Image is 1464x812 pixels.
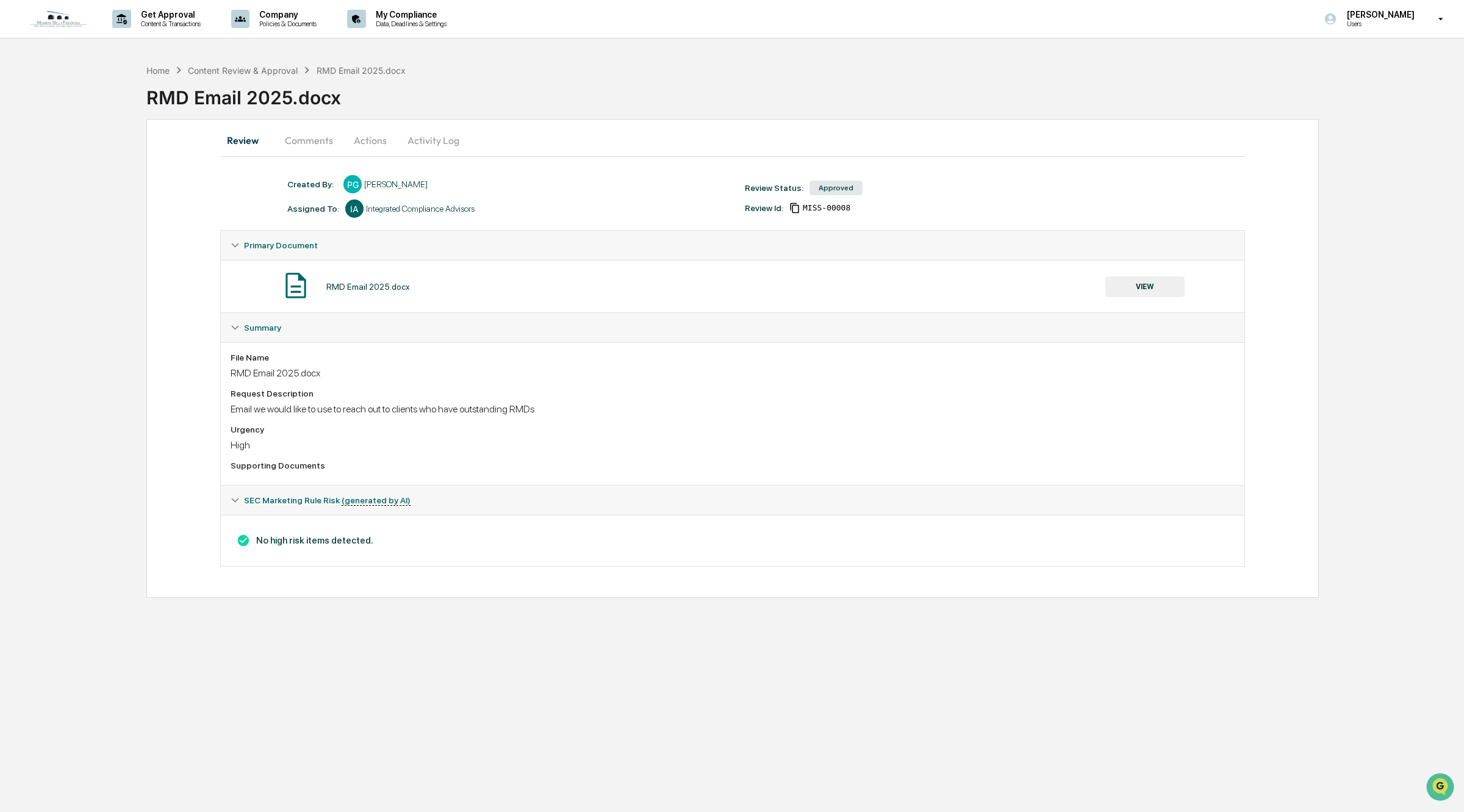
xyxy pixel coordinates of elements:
[12,178,22,188] div: 🔎
[398,126,469,155] button: Activity Log
[131,10,207,20] p: Get Approval
[41,93,200,106] div: Start new chat
[366,204,475,214] div: Integrated Compliance Advisors
[231,439,1235,451] div: High
[86,206,148,216] a: Powered byPylon
[207,97,222,112] button: Start new chat
[231,461,1235,470] div: Supporting Documents
[121,207,148,216] span: Pylon
[231,425,1235,434] div: Urgency
[88,155,98,165] div: 🗄️
[7,149,84,171] a: 🖐️Preclearance
[287,179,337,189] div: Created By: ‎ ‎
[131,20,207,28] p: Content & Transactions
[146,65,170,76] div: Home
[220,126,1245,155] div: secondary tabs example
[221,313,1244,342] div: Summary
[244,323,281,332] span: Summary
[366,10,453,20] p: My Compliance
[7,172,82,194] a: 🔎Data Lookup
[1105,276,1185,297] button: VIEW
[249,10,323,20] p: Company
[221,486,1244,515] div: SEC Marketing Rule Risk (generated by AI)
[244,495,411,505] span: SEC Marketing Rule Risk
[343,175,362,193] div: PG
[803,203,850,213] span: f11bb1ef-7363-4165-8676-d0a59cea3197
[24,154,79,166] span: Preclearance
[1337,20,1421,28] p: Users
[221,342,1244,485] div: Summary
[12,26,222,45] p: How can we help?
[343,126,398,155] button: Actions
[221,515,1244,566] div: SEC Marketing Rule Risk (generated by AI)
[244,240,318,250] span: Primary Document
[231,367,1235,379] div: RMD Email 2025.docx
[745,203,783,213] div: Review Id:
[249,20,323,28] p: Policies & Documents
[1425,772,1458,805] iframe: Open customer support
[345,199,364,218] div: IA
[281,270,311,301] img: Document Icon
[146,77,1464,109] div: RMD Email 2025.docx
[24,177,77,189] span: Data Lookup
[809,181,863,195] div: Approved
[366,20,453,28] p: Data, Deadlines & Settings
[231,389,1235,398] div: Request Description
[221,231,1244,260] div: Primary Document
[231,353,1235,362] div: File Name
[745,183,803,193] div: Review Status:
[221,260,1244,312] div: Primary Document
[342,495,411,506] u: (generated by AI)
[12,155,22,165] div: 🖐️
[101,154,151,166] span: Attestations
[41,106,154,115] div: We're available if you need us!
[231,534,1235,547] h3: No high risk items detected.
[326,282,410,292] div: RMD Email 2025.docx
[317,65,406,76] div: RMD Email 2025.docx
[1337,10,1421,20] p: [PERSON_NAME]
[188,65,298,76] div: Content Review & Approval
[287,204,339,214] div: Assigned To:
[364,179,428,189] div: [PERSON_NAME]
[231,403,1235,415] div: Email we would like to use to reach out to clients who have outstanding RMDs
[220,126,275,155] button: Review
[12,93,34,115] img: 1746055101610-c473b297-6a78-478c-a979-82029cc54cd1
[29,10,88,28] img: logo
[275,126,343,155] button: Comments
[84,149,156,171] a: 🗄️Attestations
